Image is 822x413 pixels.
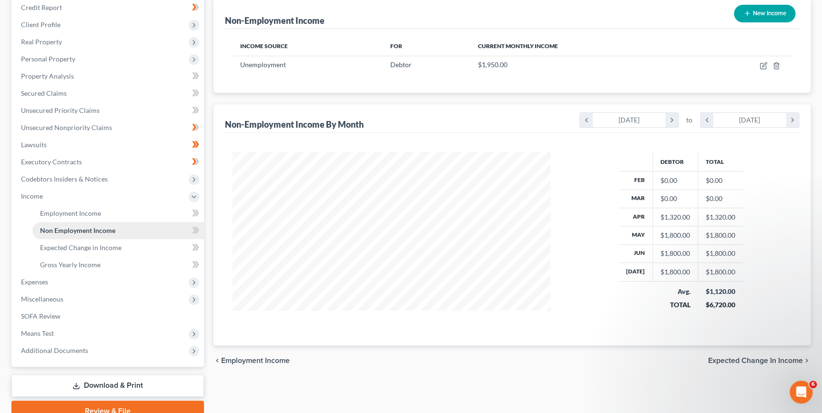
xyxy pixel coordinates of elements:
span: SOFA Review [21,312,61,320]
button: New Income [734,5,795,22]
div: $1,800.00 [660,249,690,258]
a: Gross Yearly Income [32,256,204,273]
button: Expected Change in Income chevron_right [708,357,811,364]
div: • [DATE] [91,290,118,300]
span: Home [22,321,41,328]
div: $0.00 [660,176,690,185]
div: $1,320.00 [660,212,690,222]
td: $1,320.00 [698,208,743,226]
span: Employment Income [221,357,290,364]
div: $6,720.00 [705,300,735,310]
img: Profile image for Emma [11,33,30,52]
h1: Messages [71,4,122,20]
span: Current Monthly Income [477,42,558,50]
span: Client Profile [21,20,61,29]
a: Expected Change in Income [32,239,204,256]
img: Profile image for Katie [11,104,30,123]
div: [PERSON_NAME] [34,254,89,264]
img: Profile image for Kelly [11,139,30,158]
th: Feb [619,171,653,190]
div: Avg. [660,287,690,296]
a: Unsecured Nonpriority Claims [13,119,204,136]
img: Profile image for Kelly [11,174,30,193]
th: [DATE] [619,263,653,281]
span: Debtor [390,60,412,69]
a: Download & Print [11,374,204,397]
span: Gross Yearly Income [40,261,101,269]
div: • [DATE] [91,254,118,264]
div: $1,120.00 [705,287,735,296]
div: • [DATE] [91,184,118,194]
a: Property Analysis [13,68,204,85]
div: Close [167,4,184,21]
div: • [DATE] [91,149,118,159]
div: • [DATE] [91,113,118,123]
th: Jun [619,244,653,262]
img: Profile image for Katie [11,69,30,88]
span: Unsecured Nonpriority Claims [21,123,112,131]
span: Expenses [21,278,48,286]
a: Employment Income [32,205,204,222]
td: $0.00 [698,171,743,190]
img: Profile image for Kelly [11,210,30,229]
a: Unsecured Priority Claims [13,102,204,119]
div: • [DATE] [91,219,118,229]
span: Personal Property [21,55,75,63]
div: Non-Employment Income [225,15,325,26]
div: [PERSON_NAME] [34,43,89,53]
div: TOTAL [660,300,690,310]
a: SOFA Review [13,308,204,325]
span: Property Analysis [21,72,74,80]
span: Executory Contracts [21,158,82,166]
div: [PERSON_NAME] [34,78,89,88]
td: $1,800.00 [698,226,743,244]
td: $1,800.00 [698,263,743,281]
button: Help [127,297,191,335]
i: chevron_right [803,357,811,364]
img: Profile image for Lindsey [11,280,30,299]
i: chevron_right [665,113,678,127]
div: • [DATE] [91,78,118,88]
div: [PERSON_NAME] [34,290,89,300]
a: Secured Claims [13,85,204,102]
span: Secured Claims [21,89,67,97]
span: 6 [809,381,817,388]
span: Means Test [21,329,54,337]
div: [PERSON_NAME] [34,113,89,123]
span: Income [21,192,43,200]
th: Apr [619,208,653,226]
span: to [686,115,692,125]
th: Debtor [652,152,698,171]
div: [PERSON_NAME] [34,184,89,194]
div: $0.00 [660,194,690,203]
td: $1,800.00 [698,244,743,262]
div: [PERSON_NAME] [34,219,89,229]
div: $1,800.00 [660,267,690,277]
div: Non-Employment Income By Month [225,119,364,130]
div: [PERSON_NAME] [34,149,89,159]
button: Messages [63,297,127,335]
span: For [390,42,402,50]
button: Send us a message [44,268,147,287]
span: Help [151,321,166,328]
a: Lawsuits [13,136,204,153]
th: Total [698,152,743,171]
iframe: Intercom live chat [790,381,812,403]
img: Profile image for Katie [11,245,30,264]
div: [DATE] [593,113,666,127]
i: chevron_left [700,113,713,127]
a: Non Employment Income [32,222,204,239]
span: Messages [77,321,113,328]
span: Non Employment Income [40,226,115,234]
i: chevron_left [213,357,221,364]
span: Miscellaneous [21,295,63,303]
span: Employment Income [40,209,101,217]
i: chevron_left [580,113,593,127]
td: $0.00 [698,190,743,208]
div: $1,800.00 [660,231,690,240]
button: chevron_left Employment Income [213,357,290,364]
span: Expected Change in Income [40,243,122,252]
span: Unemployment [240,60,286,69]
span: Lawsuits [21,141,47,149]
span: Unsecured Priority Claims [21,106,100,114]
